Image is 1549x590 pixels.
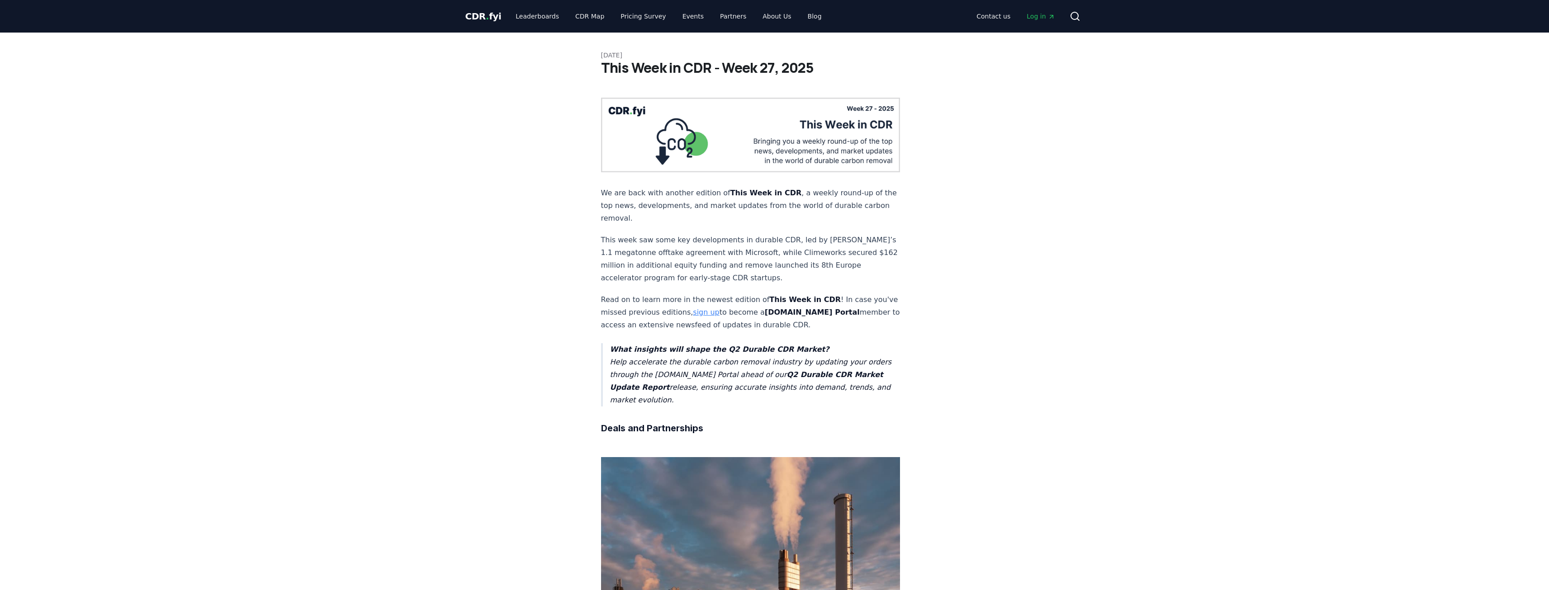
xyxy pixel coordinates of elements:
[465,11,502,22] span: CDR fyi
[765,308,860,316] strong: [DOMAIN_NAME] Portal
[1027,12,1055,21] span: Log in
[508,8,829,24] nav: Main
[610,370,883,392] strong: Q2 Durable CDR Market Update Report
[601,187,900,225] p: We are back with another edition of , a weekly round-up of the top news, developments, and market...
[508,8,566,24] a: Leaderboards
[601,60,948,76] h1: This Week in CDR - Week 27, 2025
[601,234,900,284] p: This week saw some key developments in durable CDR, led by [PERSON_NAME]’s 1.1 megatonne offtake ...
[601,98,900,172] img: blog post image
[610,345,892,404] em: Help accelerate the durable carbon removal industry by updating your orders through the [DOMAIN_N...
[801,8,829,24] a: Blog
[1019,8,1062,24] a: Log in
[730,189,802,197] strong: This Week in CDR
[601,293,900,331] p: Read on to learn more in the newest edition of ! In case you've missed previous editions, to beco...
[613,8,673,24] a: Pricing Survey
[755,8,798,24] a: About Us
[601,51,948,60] p: [DATE]
[568,8,611,24] a: CDR Map
[693,308,719,316] a: sign up
[610,345,829,354] strong: What insights will shape the Q2 Durable CDR Market?
[969,8,1062,24] nav: Main
[486,11,489,22] span: .
[601,423,703,434] strong: Deals and Partnerships
[769,295,841,304] strong: This Week in CDR
[969,8,1018,24] a: Contact us
[675,8,711,24] a: Events
[713,8,753,24] a: Partners
[465,10,502,23] a: CDR.fyi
